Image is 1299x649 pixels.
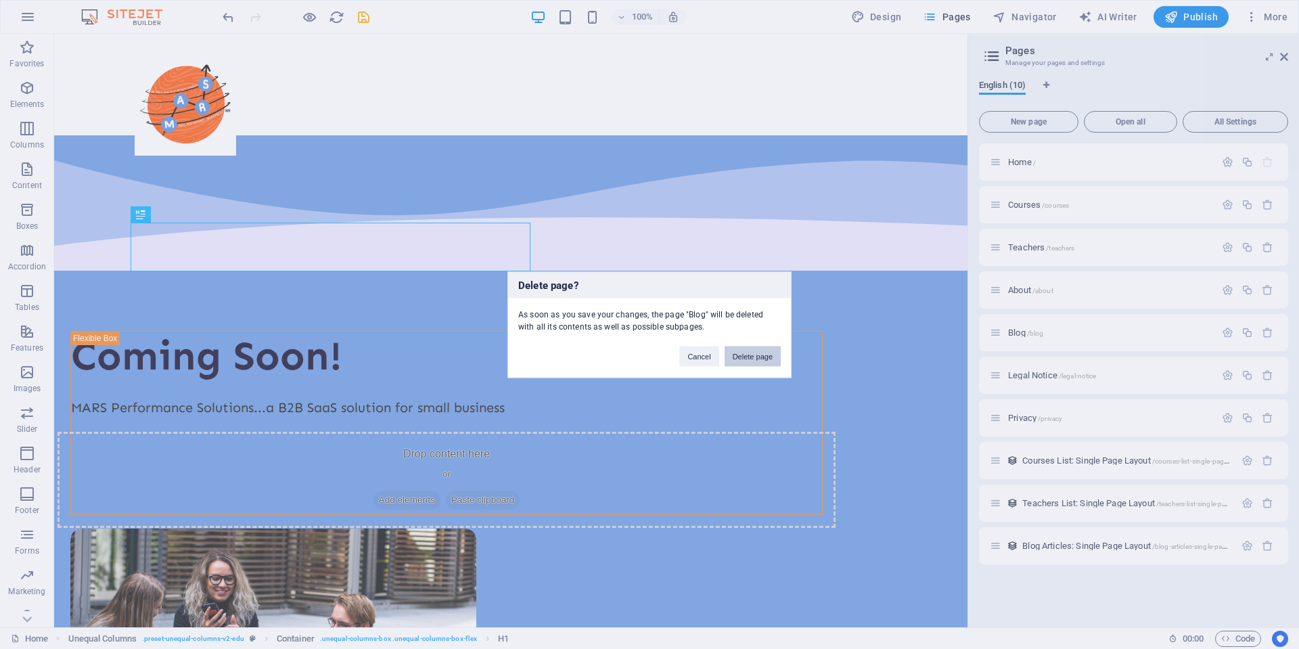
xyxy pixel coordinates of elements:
[3,398,781,494] div: Drop content here
[725,346,781,366] button: Delete page
[319,457,386,476] span: Add elements
[508,272,791,298] h3: Delete page?
[508,298,791,332] div: As soon as you save your changes, the page "Blog" will be deleted with all its contents as well a...
[392,457,466,476] span: Paste clipboard
[679,346,719,366] button: Cancel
